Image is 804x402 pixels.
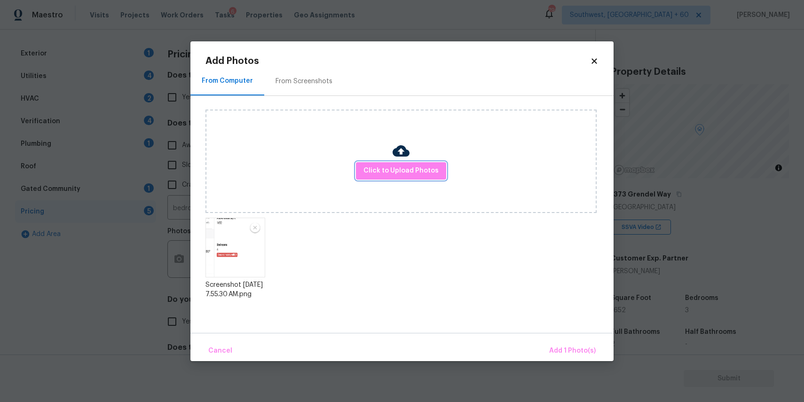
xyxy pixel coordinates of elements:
div: From Screenshots [276,77,332,86]
h2: Add Photos [205,56,590,66]
span: Add 1 Photo(s) [549,345,596,357]
button: Add 1 Photo(s) [545,341,599,361]
button: Click to Upload Photos [356,162,446,180]
span: Click to Upload Photos [363,165,439,177]
img: Cloud Upload Icon [393,142,410,159]
span: Cancel [208,345,232,357]
div: Screenshot [DATE] 7.55.30 AM.png [205,280,265,299]
div: From Computer [202,76,253,86]
button: Cancel [205,341,236,361]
